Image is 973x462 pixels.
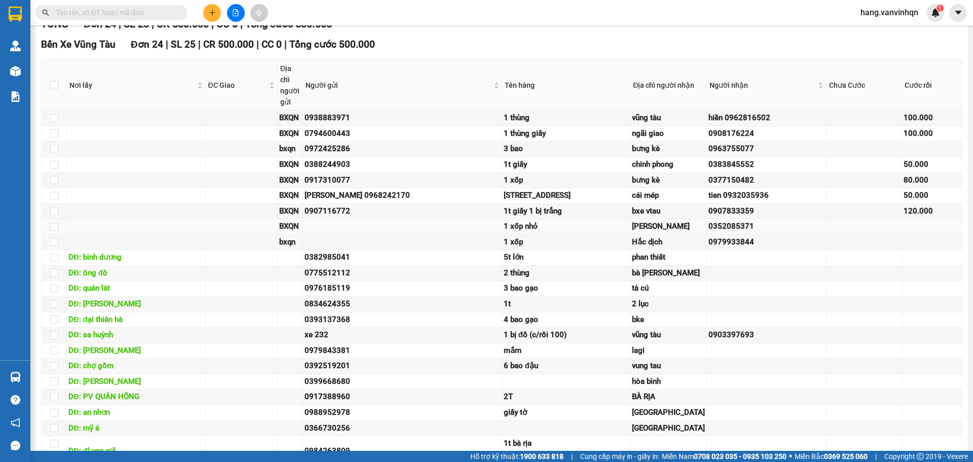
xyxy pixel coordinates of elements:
[633,80,704,91] div: Địa chỉ người nhận
[904,159,960,171] div: 50.000
[209,9,216,16] span: plus
[504,112,629,124] div: 1 thùng
[280,63,300,108] div: Địa chỉ người gửi
[256,39,259,50] span: |
[504,407,629,419] div: giấy tờ
[632,422,705,435] div: [GEOGRAPHIC_DATA]
[68,422,204,435] div: DĐ: mỹ á
[795,451,868,462] span: Miền Bắc
[305,267,500,279] div: 0775512112
[504,314,629,326] div: 4 bao gạo
[580,451,659,462] span: Cung cấp máy in - giấy in:
[502,60,631,111] th: Tên hàng
[954,8,963,17] span: caret-down
[68,282,204,295] div: DĐ: quán lát
[504,298,629,310] div: 1t
[904,112,960,124] div: 100.000
[68,407,204,419] div: DĐ: an nhơn
[11,395,20,405] span: question-circle
[305,190,500,202] div: [PERSON_NAME] 0968242170
[938,5,942,12] span: 1
[208,80,268,91] span: ĐC Giao
[949,4,967,22] button: caret-down
[632,205,705,218] div: bxe vtau
[824,452,868,460] strong: 0369 525 060
[305,112,500,124] div: 0938883971
[198,39,201,50] span: |
[42,9,49,16] span: search
[504,282,629,295] div: 3 bao gạo
[305,422,500,435] div: 0366730256
[632,298,705,310] div: 2 lục
[279,236,301,248] div: bxqn
[504,438,629,450] div: 1t bà rịa
[305,345,500,357] div: 0979843381
[9,7,22,22] img: logo-vxr
[708,112,824,124] div: hiền 0962816502
[68,252,204,264] div: DĐ: bình dương
[68,345,204,357] div: DĐ: [PERSON_NAME]
[10,372,21,382] img: warehouse-icon
[279,205,301,218] div: BXQN
[305,314,500,326] div: 0393137368
[305,391,500,403] div: 0917388960
[504,252,629,264] div: 5t lớn
[708,329,824,341] div: 0903397693
[305,445,500,457] div: 0984263809
[279,190,301,202] div: BXQN
[904,190,960,202] div: 50.000
[632,112,705,124] div: vũng tàu
[632,282,705,295] div: tà cú
[279,221,301,233] div: BXQN
[904,174,960,187] div: 80.000
[504,329,629,341] div: 1 bị đồ (c/rồi 100)
[504,143,629,155] div: 3 bao
[255,9,263,16] span: aim
[504,174,629,187] div: 1 xốp
[632,345,705,357] div: lagi
[632,221,705,233] div: [PERSON_NAME]
[305,159,500,171] div: 0388244903
[708,143,824,155] div: 0963755077
[632,360,705,372] div: vung tau
[694,452,787,460] strong: 0708 023 035 - 0935 103 250
[708,221,824,233] div: 0352085371
[875,451,877,462] span: |
[305,360,500,372] div: 0392519201
[504,391,629,403] div: 2T
[504,190,629,202] div: [STREET_ADDRESS]
[632,143,705,155] div: bưng kè
[11,418,20,428] span: notification
[662,451,787,462] span: Miền Nam
[827,60,903,111] th: Chưa Cước
[305,329,500,341] div: xe 232
[305,128,500,140] div: 0794600443
[279,128,301,140] div: BXQN
[470,451,564,462] span: Hỗ trợ kỹ thuật:
[279,159,301,171] div: BXQN
[203,39,254,50] span: CR 500.000
[289,39,375,50] span: Tổng cước 500.000
[279,174,301,187] div: BXQN
[708,128,824,140] div: 0908176224
[504,360,629,372] div: 6 bao đậu
[305,282,500,295] div: 0976185119
[305,298,500,310] div: 0834624355
[852,6,926,19] span: hang.vanvinhqn
[279,143,301,155] div: bxqn
[504,159,629,171] div: 1t giấy
[904,205,960,218] div: 120.000
[232,9,239,16] span: file-add
[504,128,629,140] div: 1 thùng giấy
[10,91,21,102] img: solution-icon
[504,236,629,248] div: 1 xốp
[708,174,824,187] div: 0377150482
[902,60,962,111] th: Cước rồi
[68,329,204,341] div: DĐ: sa huỳnh
[917,453,924,460] span: copyright
[279,112,301,124] div: BXQN
[632,314,705,326] div: bke
[937,5,944,12] sup: 1
[632,252,705,264] div: phan thiết
[571,451,573,462] span: |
